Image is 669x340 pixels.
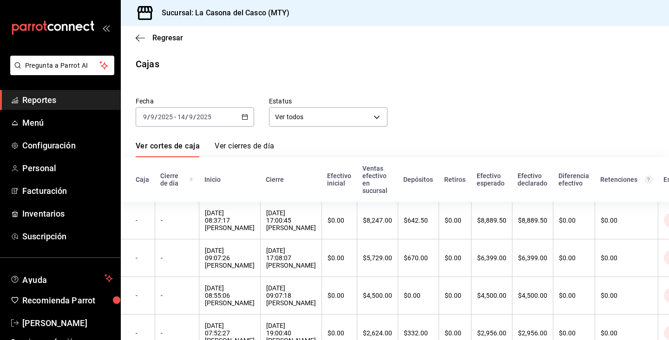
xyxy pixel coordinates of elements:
input: -- [189,113,193,121]
div: $6,399.00 [518,254,547,262]
span: - [174,113,176,121]
label: Estatus [269,98,387,104]
div: $642.50 [404,217,433,224]
button: open_drawer_menu [102,24,110,32]
div: [DATE] 08:55:06 [PERSON_NAME] [205,284,255,307]
div: $0.00 [328,329,351,337]
div: $2,956.00 [518,329,547,337]
div: - [136,329,149,337]
input: -- [150,113,155,121]
div: Efectivo declarado [518,172,547,187]
div: Ver todos [269,107,387,127]
div: - [136,217,149,224]
div: $0.00 [445,254,466,262]
div: $8,247.00 [363,217,392,224]
div: $0.00 [445,217,466,224]
a: Ver cortes de caja [136,141,200,157]
h3: Sucursal: La Casona del Casco (MTY) [154,7,290,19]
span: Regresar [152,33,183,42]
div: $0.00 [559,292,589,299]
div: $0.00 [445,292,466,299]
div: $0.00 [601,329,652,337]
div: Efectivo inicial [327,172,351,187]
span: / [155,113,157,121]
button: Pregunta a Parrot AI [10,56,114,75]
div: [DATE] 17:08:07 [PERSON_NAME] [266,247,316,269]
span: Personal [22,162,113,174]
span: Suscripción [22,230,113,243]
div: [DATE] 09:07:26 [PERSON_NAME] [205,247,255,269]
div: $4,500.00 [477,292,506,299]
div: Diferencia efectivo [558,172,589,187]
div: Ventas efectivo en sucursal [362,165,392,194]
input: -- [143,113,147,121]
span: Recomienda Parrot [22,294,113,307]
div: $2,956.00 [477,329,506,337]
div: navigation tabs [136,141,274,157]
div: $0.00 [559,254,589,262]
div: [DATE] 17:00:45 [PERSON_NAME] [266,209,316,231]
span: Inventarios [22,207,113,220]
div: Efectivo esperado [477,172,506,187]
div: $6,399.00 [477,254,506,262]
div: $0.00 [328,292,351,299]
a: Pregunta a Parrot AI [7,67,114,77]
input: ---- [196,113,212,121]
div: Caja [136,176,149,183]
div: - [136,292,149,299]
div: $0.00 [559,217,589,224]
span: Facturación [22,185,113,197]
div: Inicio [204,176,255,183]
div: $0.00 [328,254,351,262]
button: Regresar [136,33,183,42]
div: $0.00 [601,217,652,224]
div: $4,500.00 [518,292,547,299]
span: [PERSON_NAME] [22,317,113,329]
div: [DATE] 09:07:18 [PERSON_NAME] [266,284,316,307]
div: - [161,217,193,224]
div: $2,624.00 [363,329,392,337]
div: $8,889.50 [477,217,506,224]
svg: El número de cierre de día es consecutivo y consolida todos los cortes de caja previos en un únic... [189,176,193,183]
div: $0.00 [445,329,466,337]
span: / [193,113,196,121]
div: $332.00 [404,329,433,337]
span: Configuración [22,139,113,152]
div: $0.00 [601,254,652,262]
div: $8,889.50 [518,217,547,224]
div: [DATE] 08:37:17 [PERSON_NAME] [205,209,255,231]
div: Retenciones [600,176,652,183]
div: - [136,254,149,262]
span: Ayuda [22,273,101,284]
div: $0.00 [404,292,433,299]
div: Depósitos [403,176,433,183]
div: - [161,254,193,262]
div: Cierre de día [160,172,193,187]
div: - [161,292,193,299]
span: Menú [22,116,113,129]
div: $0.00 [559,329,589,337]
div: $5,729.00 [363,254,392,262]
input: -- [177,113,185,121]
div: - [161,329,193,337]
span: Reportes [22,94,113,106]
span: / [185,113,188,121]
div: $670.00 [404,254,433,262]
div: $4,500.00 [363,292,392,299]
div: $0.00 [328,217,351,224]
div: $0.00 [601,292,652,299]
div: Retiros [444,176,466,183]
label: Fecha [136,98,254,104]
span: / [147,113,150,121]
svg: Total de retenciones de propinas registradas [645,176,652,183]
span: Pregunta a Parrot AI [25,61,100,71]
a: Ver cierres de día [215,141,274,157]
div: Cajas [136,57,159,71]
div: Cierre [266,176,316,183]
input: ---- [157,113,173,121]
